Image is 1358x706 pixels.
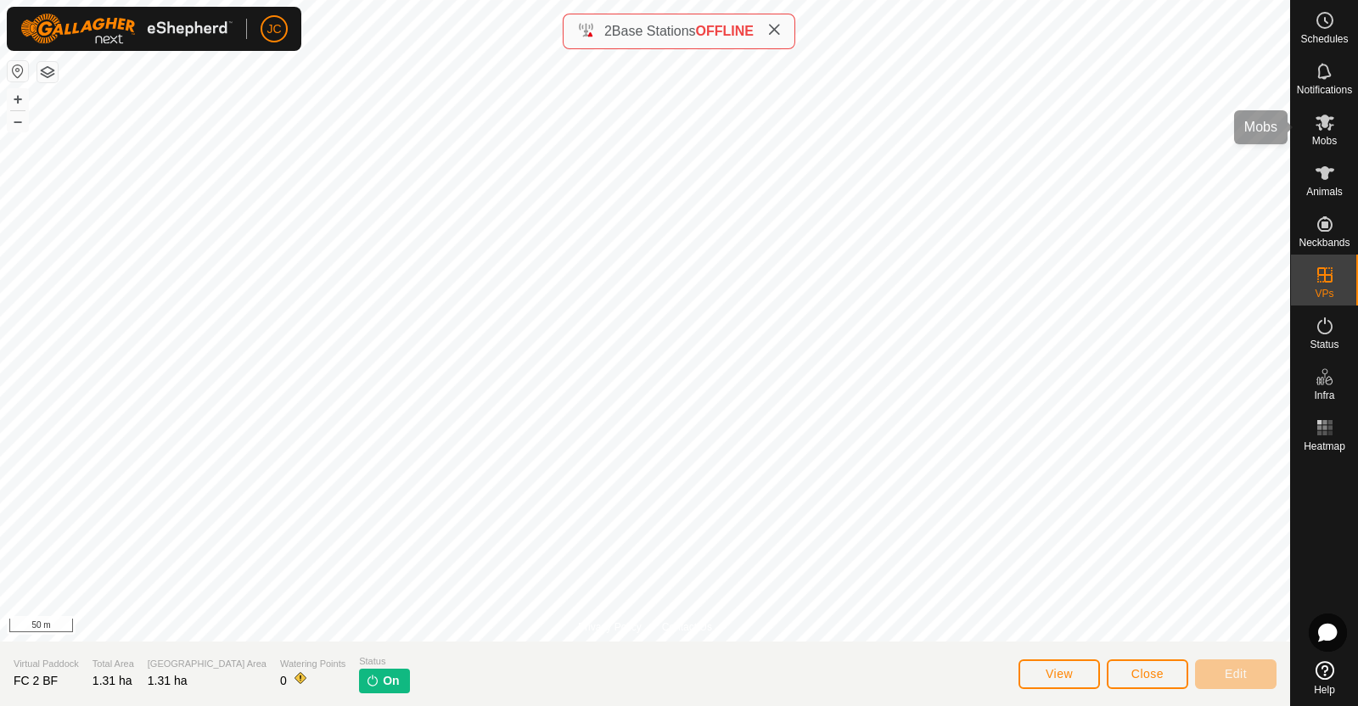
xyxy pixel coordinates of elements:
span: Infra [1314,390,1334,401]
span: Neckbands [1299,238,1350,248]
span: 0 [280,674,287,687]
span: 1.31 ha [148,674,188,687]
span: Close [1131,667,1164,681]
span: Status [359,654,409,669]
a: Help [1291,654,1358,702]
span: View [1046,667,1073,681]
span: Watering Points [280,657,345,671]
button: View [1018,659,1100,689]
span: 2 [604,24,612,38]
a: Privacy Policy [578,619,642,635]
span: OFFLINE [696,24,754,38]
span: FC 2 BF [14,674,58,687]
span: On [383,672,399,690]
span: 1.31 ha [93,674,132,687]
span: [GEOGRAPHIC_DATA] Area [148,657,267,671]
span: JC [267,20,281,38]
span: VPs [1315,289,1333,299]
button: Edit [1195,659,1277,689]
span: Help [1314,685,1335,695]
img: Gallagher Logo [20,14,233,44]
span: Total Area [93,657,134,671]
button: + [8,89,28,109]
span: Status [1310,339,1338,350]
span: Animals [1306,187,1343,197]
span: Heatmap [1304,441,1345,451]
button: Reset Map [8,61,28,81]
img: turn-on [366,674,379,687]
span: Notifications [1297,85,1352,95]
span: Schedules [1300,34,1348,44]
button: – [8,111,28,132]
span: Virtual Paddock [14,657,79,671]
button: Close [1107,659,1188,689]
button: Map Layers [37,62,58,82]
a: Contact Us [662,619,712,635]
span: Mobs [1312,136,1337,146]
span: Base Stations [612,24,696,38]
span: Edit [1225,667,1247,681]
